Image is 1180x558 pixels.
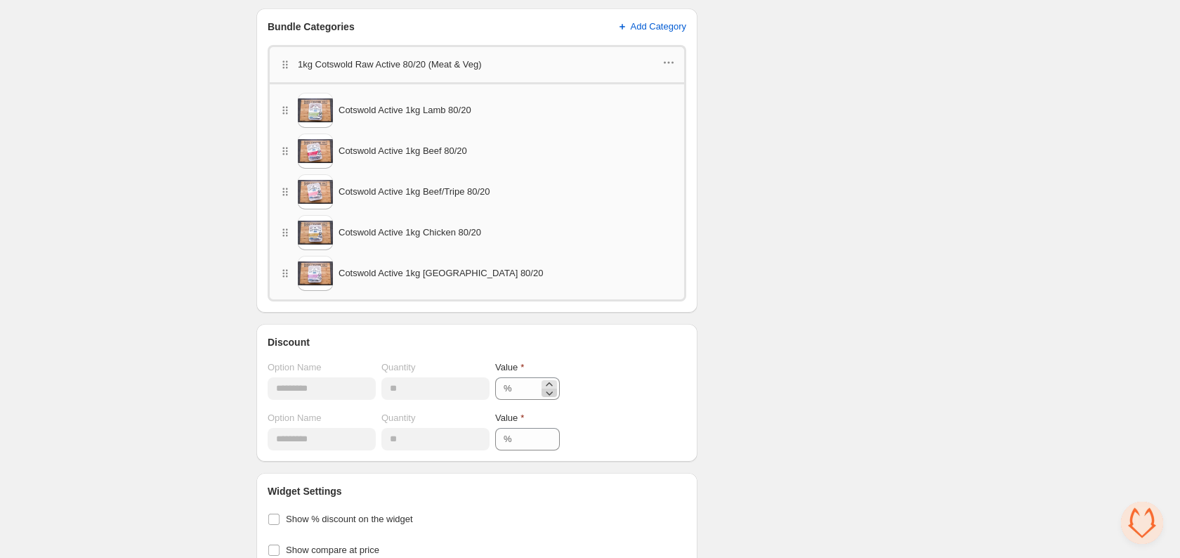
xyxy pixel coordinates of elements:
[504,382,512,396] div: %
[298,58,482,72] p: 1kg Cotswold Raw Active 80/20 (Meat & Veg)
[286,514,413,524] span: Show % discount on the widget
[495,411,524,425] label: Value
[504,432,512,446] div: %
[381,411,415,425] label: Quantity
[268,361,322,375] label: Option Name
[339,144,467,158] span: Cotswold Active 1kg Beef 80/20
[339,266,543,280] span: Cotswold Active 1kg [GEOGRAPHIC_DATA] 80/20
[298,221,333,244] img: Cotswold Active 1kg Chicken 80/20
[381,361,415,375] label: Quantity
[268,335,686,349] h3: Discount
[298,261,333,285] img: Cotswold Active 1kg Turkey 80/20
[268,411,322,425] label: Option Name
[1121,502,1163,544] a: Open chat
[631,21,687,32] span: Add Category
[339,103,471,117] span: Cotswold Active 1kg Lamb 80/20
[495,361,524,375] label: Value
[298,180,333,203] img: Cotswold Active 1kg Beef/Tripe 80/20
[298,139,333,162] img: Cotswold Active 1kg Beef 80/20
[607,15,695,38] button: Add Category
[286,545,379,555] span: Show compare at price
[298,98,333,122] img: Cotswold Active 1kg Lamb 80/20
[339,226,481,240] span: Cotswold Active 1kg Chicken 80/20
[268,484,342,498] h3: Widget Settings
[339,185,490,199] span: Cotswold Active 1kg Beef/Tripe 80/20
[268,20,355,34] h3: Bundle Categories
